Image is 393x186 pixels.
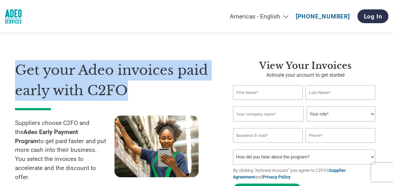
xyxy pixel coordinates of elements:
img: Adeo [5,8,22,25]
input: Your company name* [233,106,304,121]
p: Suppliers choose C2FO and the to get paid faster and put more cash into their business. You selec... [15,119,114,182]
a: Privacy Policy [263,174,290,179]
div: Invalid company name or company name is too long [233,122,375,126]
h1: Get your Adeo invoices paid early with C2FO [15,60,214,101]
div: Inavlid Email Address [233,143,303,147]
p: By clicking "Activate Account" you agree to C2FO's and [233,167,378,180]
select: Title/Role [306,106,375,121]
input: First Name* [233,85,303,100]
div: Inavlid Phone Number [305,143,375,147]
strong: Adeo Early Payment Program [15,128,78,145]
p: Activate your account to get started [233,71,378,79]
input: Phone* [305,128,375,143]
a: [PHONE_NUMBER] [296,13,350,20]
a: Log In [357,9,388,23]
input: Last Name* [305,85,375,100]
div: Invalid last name or last name is too long [305,101,375,104]
div: Invalid first name or first name is too long [233,101,303,104]
input: Invalid Email format [233,128,303,143]
img: supply chain worker [114,116,199,177]
h3: View Your Invoices [233,60,378,71]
